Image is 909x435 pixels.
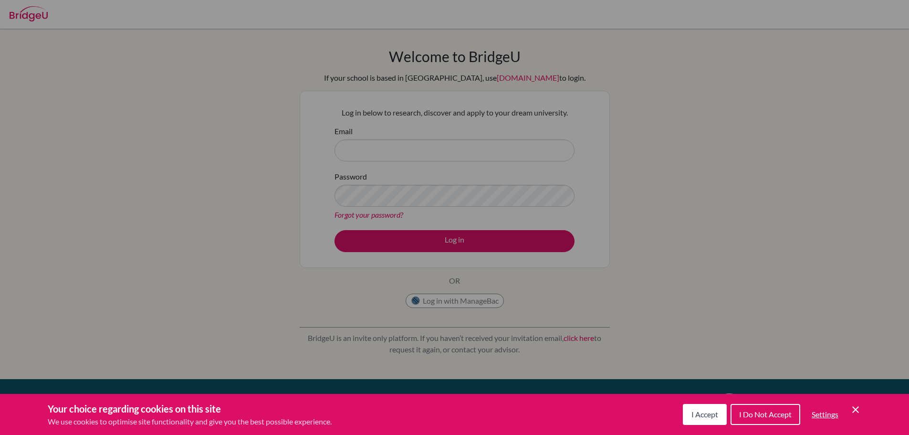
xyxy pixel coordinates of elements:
[48,402,332,416] h3: Your choice regarding cookies on this site
[850,404,861,415] button: Save and close
[48,416,332,427] p: We use cookies to optimise site functionality and give you the best possible experience.
[812,410,838,419] span: Settings
[683,404,727,425] button: I Accept
[731,404,800,425] button: I Do Not Accept
[804,405,846,424] button: Settings
[691,410,718,419] span: I Accept
[739,410,792,419] span: I Do Not Accept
